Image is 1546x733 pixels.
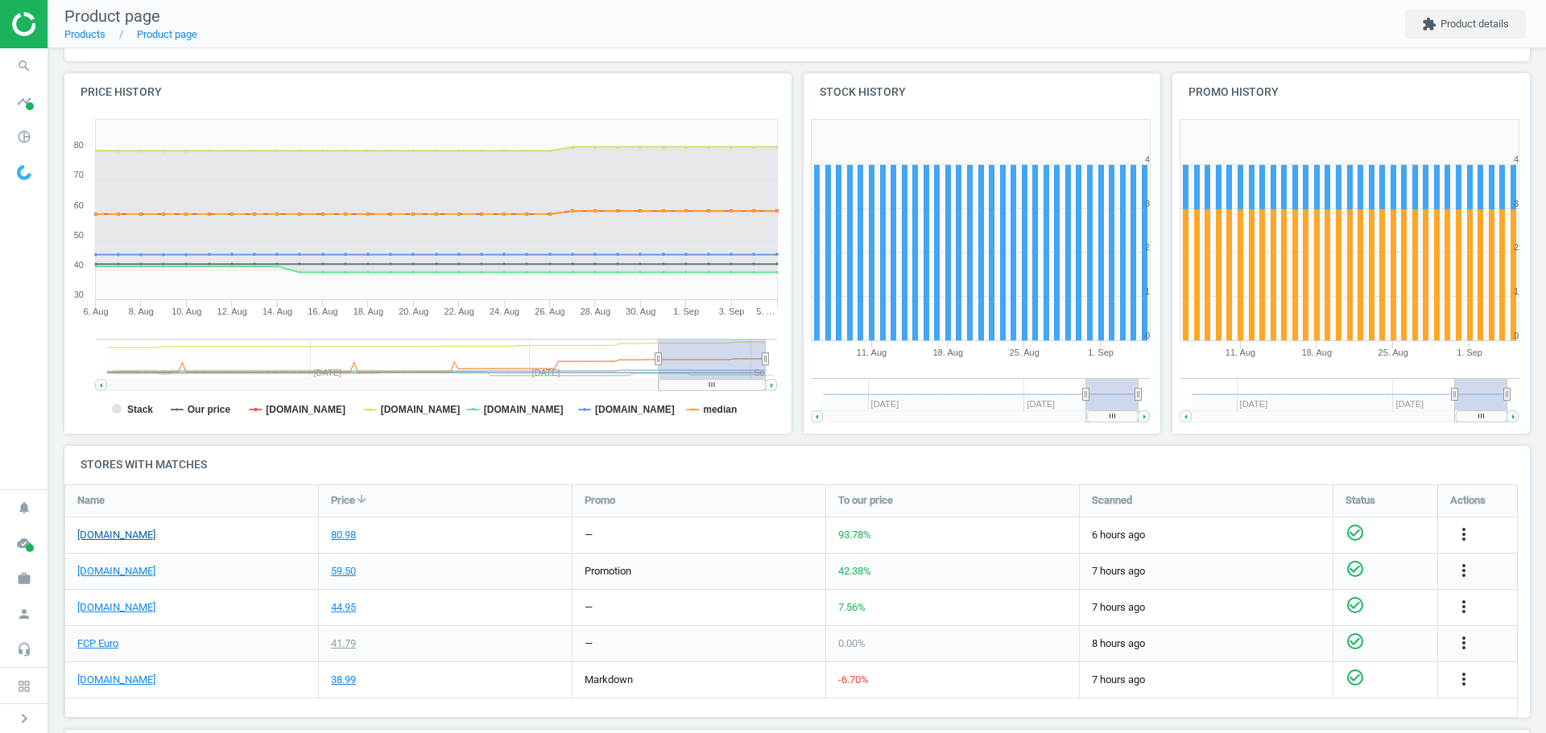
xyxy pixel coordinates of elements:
a: [DOMAIN_NAME] [77,564,155,579]
tspan: Stack [127,404,153,415]
tspan: Se… [754,368,773,377]
i: notifications [9,492,39,523]
span: 7 hours ago [1092,673,1321,687]
text: 1 [1144,286,1149,296]
text: 3 [1514,199,1519,208]
h4: Stock history [804,73,1161,111]
i: headset_mic [9,634,39,665]
text: 30 [74,290,84,299]
text: 0 [1514,331,1519,340]
i: more_vert [1454,669,1474,689]
tspan: median [703,404,737,415]
text: 1 [1514,286,1519,296]
span: Actions [1450,493,1486,508]
span: 8 hours ago [1092,636,1321,651]
h4: Stores with matches [64,446,1530,484]
span: 41.79 [81,28,127,51]
span: Price [331,493,355,508]
tspan: 5. … [756,307,775,316]
a: Products [64,28,105,40]
span: To our price [838,493,893,508]
tspan: [DOMAIN_NAME] [266,404,345,415]
tspan: 12. Aug [217,307,247,316]
text: 50 [74,230,84,240]
span: Product page [64,6,160,26]
tspan: 3. Sep [719,307,745,316]
tspan: 1. Sep [1088,348,1114,357]
tspan: [DOMAIN_NAME] [381,404,461,415]
tspan: 18. Aug [932,348,962,357]
tspan: 18. Aug [1302,348,1332,357]
div: 59.50 [331,564,356,579]
span: 93.78 % [838,529,871,541]
img: ajHJNr6hYgQAAAAASUVORK5CYII= [12,12,126,36]
tspan: 1. Sep [673,307,699,316]
span: Promo [585,493,615,508]
div: 38.99 [331,673,356,687]
tspan: 14. Aug [262,307,292,316]
button: more_vert [1454,561,1474,582]
div: 44.95 [331,600,356,615]
text: 70 [74,170,84,179]
tspan: [DOMAIN_NAME] [484,404,564,415]
tspan: 16. Aug [308,307,337,316]
i: pie_chart_outlined [9,121,39,152]
span: Name [77,493,105,508]
i: arrow_downward [355,492,368,505]
div: — [585,528,593,542]
text: 0 [1144,331,1149,340]
i: check_circle_outline [1346,559,1365,579]
tspan: 22. Aug [444,307,474,316]
div: 80.98 [331,528,356,542]
tspan: 6. Aug [83,307,108,316]
i: extension [1422,17,1436,31]
span: -6.70 % [838,673,869,686]
tspan: 28. Aug [581,307,610,316]
text: 2 [1144,242,1149,252]
tspan: 26. Aug [535,307,564,316]
button: more_vert [1454,525,1474,546]
button: extensionProduct details [1405,10,1526,39]
i: person [9,599,39,629]
i: more_vert [1454,561,1474,580]
text: 3 [1144,199,1149,208]
span: markdown [585,673,633,686]
h4: Price history [64,73,792,111]
span: 0.00 % [838,637,866,649]
span: promotion [585,565,631,577]
text: 2 [1514,242,1519,252]
i: cloud_done [9,528,39,558]
i: more_vert [1454,633,1474,653]
tspan: 8. Aug [129,307,154,316]
tspan: 20. Aug [399,307,428,316]
text: 40 [74,260,84,270]
a: [DOMAIN_NAME] [77,528,155,542]
i: check_circle_outline [1346,523,1365,542]
h4: Promo history [1172,73,1530,111]
i: search [9,51,39,81]
tspan: 24. Aug [490,307,519,316]
span: 4 [288,28,299,51]
button: more_vert [1454,597,1474,618]
tspan: [DOMAIN_NAME] [595,404,675,415]
tspan: 25. Aug [1009,348,1039,357]
tspan: 25. Aug [1379,348,1408,357]
span: Status [1346,493,1375,508]
i: check_circle_outline [1346,632,1365,651]
button: more_vert [1454,669,1474,690]
i: check_circle_outline [1346,668,1365,687]
a: [DOMAIN_NAME] [77,673,155,687]
div: — [585,600,593,615]
button: more_vert [1454,633,1474,654]
tspan: 18. Aug [353,307,383,316]
text: 80 [74,140,84,150]
span: 38.99 [211,28,258,51]
span: +6.7 % [143,28,195,51]
span: 7 hours ago [1092,564,1321,579]
i: more_vert [1454,597,1474,616]
tspan: 11. Aug [1226,348,1255,357]
button: chevron_right [4,708,44,729]
span: Scanned [1092,493,1132,508]
text: 4 [1514,154,1519,164]
i: work [9,563,39,594]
